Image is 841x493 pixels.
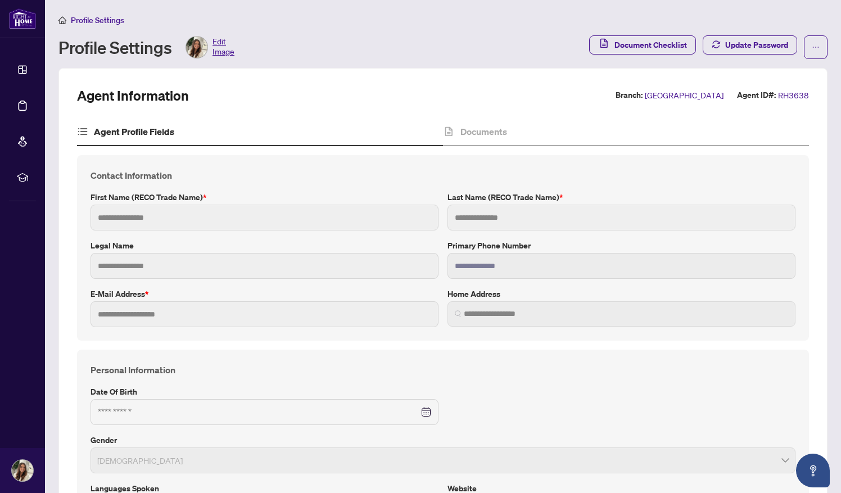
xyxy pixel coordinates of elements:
span: Profile Settings [71,15,124,25]
span: Edit Image [212,36,234,58]
span: ellipsis [812,43,820,51]
span: [GEOGRAPHIC_DATA] [645,89,724,102]
label: Branch: [616,89,643,102]
span: Document Checklist [614,36,687,54]
h4: Agent Profile Fields [94,125,174,138]
img: Profile Icon [186,37,207,58]
img: search_icon [455,310,462,317]
h4: Documents [460,125,507,138]
label: Last Name (RECO Trade Name) [447,191,795,203]
label: E-mail Address [91,288,438,300]
label: Legal Name [91,239,438,252]
button: Update Password [703,35,797,55]
button: Document Checklist [589,35,696,55]
span: home [58,16,66,24]
label: Date of Birth [91,386,438,398]
button: Open asap [796,454,830,487]
h4: Personal Information [91,363,795,377]
span: Update Password [725,36,788,54]
div: Profile Settings [58,36,234,58]
label: Gender [91,434,795,446]
label: First Name (RECO Trade Name) [91,191,438,203]
label: Agent ID#: [737,89,776,102]
h4: Contact Information [91,169,795,182]
img: logo [9,8,36,29]
label: Home Address [447,288,795,300]
label: Primary Phone Number [447,239,795,252]
span: RH3638 [778,89,809,102]
span: Female [97,450,789,471]
h2: Agent Information [77,87,189,105]
img: Profile Icon [12,460,33,481]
